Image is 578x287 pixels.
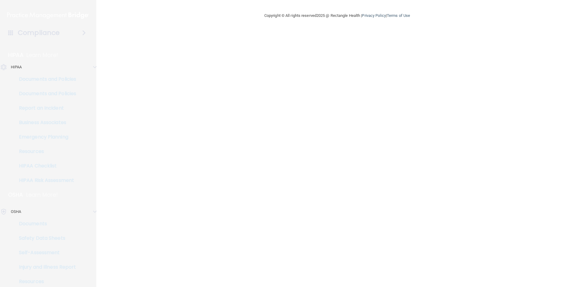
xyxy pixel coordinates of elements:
[11,208,21,215] p: OSHA
[4,279,86,285] p: Resources
[4,177,86,183] p: HIPAA Risk Assessment
[4,264,86,270] p: Injury and Illness Report
[4,148,86,154] p: Resources
[4,163,86,169] p: HIPAA Checklist
[8,51,23,59] p: HIPAA
[4,221,86,227] p: Documents
[4,105,86,111] p: Report an Incident
[387,13,410,18] a: Terms of Use
[362,13,386,18] a: Privacy Policy
[26,51,58,59] p: Learn More!
[11,64,22,71] p: HIPAA
[4,235,86,241] p: Safety Data Sheets
[26,191,58,198] p: Learn More!
[4,134,86,140] p: Emergency Planning
[4,76,86,82] p: Documents and Policies
[4,250,86,256] p: Self-Assessment
[18,29,60,37] h4: Compliance
[227,6,447,25] div: Copyright © All rights reserved 2025 @ Rectangle Health | |
[7,9,89,21] img: PMB logo
[4,120,86,126] p: Business Associates
[4,91,86,97] p: Documents and Policies
[8,191,23,198] p: OSHA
